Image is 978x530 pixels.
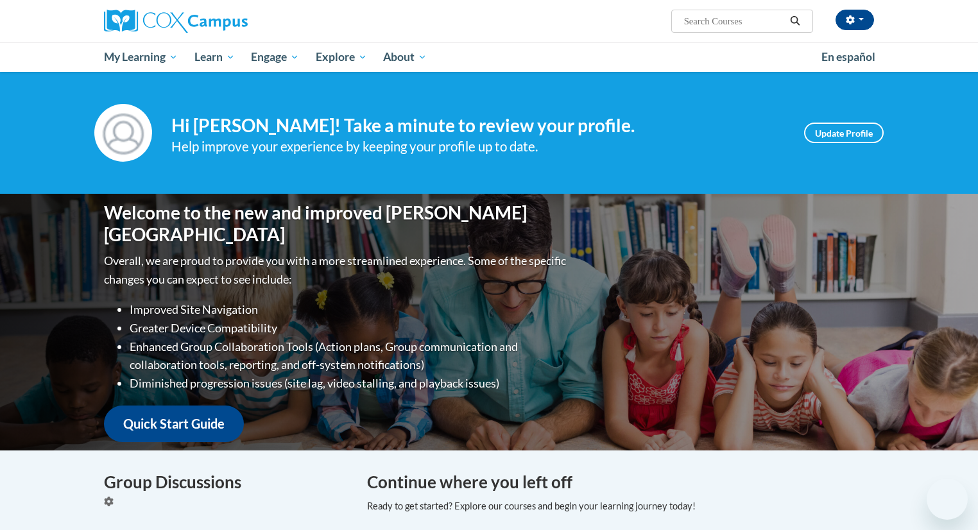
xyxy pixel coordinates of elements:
a: Explore [307,42,375,72]
span: Engage [251,49,299,65]
iframe: Button to launch messaging window [927,479,968,520]
li: Diminished progression issues (site lag, video stalling, and playback issues) [130,374,569,393]
div: Main menu [85,42,893,72]
a: Cox Campus [104,10,348,33]
span: Explore [316,49,367,65]
li: Greater Device Compatibility [130,319,569,338]
a: My Learning [96,42,186,72]
p: Overall, we are proud to provide you with a more streamlined experience. Some of the specific cha... [104,252,569,289]
h1: Welcome to the new and improved [PERSON_NAME][GEOGRAPHIC_DATA] [104,202,569,245]
span: About [383,49,427,65]
a: About [375,42,436,72]
li: Enhanced Group Collaboration Tools (Action plans, Group communication and collaboration tools, re... [130,338,569,375]
img: Cox Campus [104,10,248,33]
h4: Group Discussions [104,470,348,495]
input: Search Courses [683,13,785,29]
img: Profile Image [94,104,152,162]
a: Engage [243,42,307,72]
h4: Hi [PERSON_NAME]! Take a minute to review your profile. [171,115,785,137]
span: En español [821,50,875,64]
a: En español [813,44,884,71]
span: Learn [194,49,235,65]
a: Quick Start Guide [104,406,244,442]
a: Learn [186,42,243,72]
button: Account Settings [836,10,874,30]
h4: Continue where you left off [367,470,874,495]
button: Search [785,13,805,29]
div: Help improve your experience by keeping your profile up to date. [171,136,785,157]
li: Improved Site Navigation [130,300,569,319]
a: Update Profile [804,123,884,143]
span: My Learning [104,49,178,65]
